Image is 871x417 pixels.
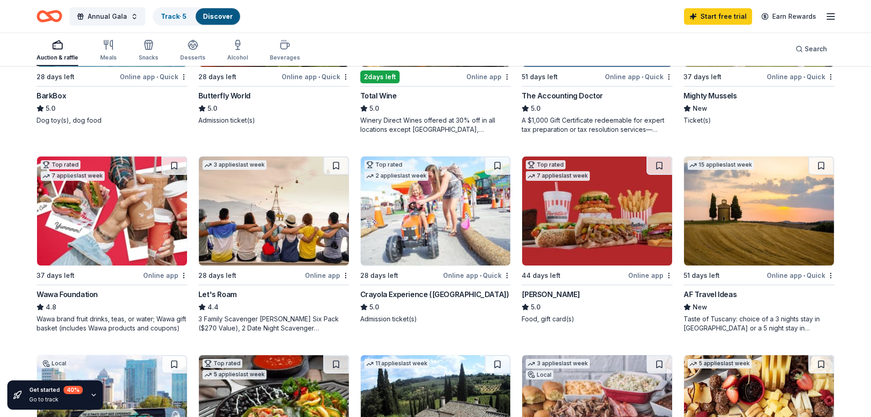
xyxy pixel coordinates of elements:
div: 28 days left [198,270,236,281]
div: Desserts [180,54,205,61]
span: • [803,272,805,279]
div: 28 days left [37,71,75,82]
div: Taste of Tuscany: choice of a 3 nights stay in [GEOGRAPHIC_DATA] or a 5 night stay in [GEOGRAPHIC... [684,314,834,333]
span: 5.0 [531,302,540,313]
div: 37 days left [684,71,721,82]
div: Top rated [41,160,80,169]
span: 5.0 [369,103,379,114]
div: Online app Quick [282,71,349,82]
div: Alcohol [227,54,248,61]
span: • [318,73,320,81]
span: • [156,73,158,81]
img: Image for Crayola Experience (Orlando) [361,157,511,265]
div: A $1,000 Gift Certificate redeemable for expert tax preparation or tax resolution services—recipi... [522,116,673,134]
div: Admission ticket(s) [198,116,349,125]
button: Alcohol [227,36,248,66]
span: New [693,302,707,313]
div: Get started [29,386,83,394]
span: 5.0 [531,103,540,114]
div: Meals [100,54,117,61]
a: Image for Let's Roam3 applieslast week28 days leftOnline appLet's Roam4.43 Family Scavenger [PERS... [198,156,349,333]
a: Image for Portillo'sTop rated7 applieslast week44 days leftOnline app[PERSON_NAME]5.0Food, gift c... [522,156,673,324]
img: Image for Let's Roam [199,157,349,265]
div: Top rated [203,359,242,368]
div: 15 applies last week [688,160,754,170]
a: Start free trial [684,8,752,25]
div: Online app Quick [443,270,511,281]
div: 51 days left [684,270,720,281]
div: BarkBox [37,90,66,101]
div: AF Travel Ideas [684,289,737,300]
div: 28 days left [198,71,236,82]
div: Go to track [29,396,83,403]
div: Auction & raffle [37,54,78,61]
button: Meals [100,36,117,66]
div: Mighty Mussels [684,90,737,101]
span: • [480,272,481,279]
div: Admission ticket(s) [360,314,511,324]
div: 44 days left [522,270,561,281]
div: Snacks [139,54,158,61]
div: Beverages [270,54,300,61]
div: Winery Direct Wines offered at 30% off in all locations except [GEOGRAPHIC_DATA], [GEOGRAPHIC_DAT... [360,116,511,134]
span: Search [805,43,827,54]
div: The Accounting Doctor [522,90,603,101]
div: Online app Quick [120,71,187,82]
div: 51 days left [522,71,558,82]
div: 11 applies last week [364,359,429,368]
span: 4.4 [208,302,219,313]
div: 3 Family Scavenger [PERSON_NAME] Six Pack ($270 Value), 2 Date Night Scavenger [PERSON_NAME] Two ... [198,314,349,333]
button: Beverages [270,36,300,66]
div: 37 days left [37,270,75,281]
a: Home [37,5,62,27]
div: 2 days left [360,70,400,83]
a: Track· 5 [161,12,187,20]
div: Dog toy(s), dog food [37,116,187,125]
div: Butterfly World [198,90,251,101]
div: 7 applies last week [526,171,590,181]
button: Annual Gala [69,7,145,26]
div: Wawa brand fruit drinks, teas, or water; Wawa gift basket (includes Wawa products and coupons) [37,314,187,333]
div: Food, gift card(s) [522,314,673,324]
div: 5 applies last week [203,370,267,379]
div: Online app Quick [767,270,834,281]
a: Earn Rewards [756,8,822,25]
img: Image for Wawa Foundation [37,157,187,265]
span: New [693,103,707,114]
div: Crayola Experience ([GEOGRAPHIC_DATA]) [360,289,509,300]
div: Online app [305,270,349,281]
button: Snacks [139,36,158,66]
span: 5.0 [208,103,217,114]
img: Image for AF Travel Ideas [684,157,834,265]
div: 3 applies last week [203,160,267,170]
div: Top rated [364,160,404,169]
button: Track· 5Discover [153,7,241,26]
span: 5.0 [369,302,379,313]
div: Online app [466,71,511,82]
img: Image for Portillo's [522,157,672,265]
div: Local [41,359,68,368]
button: Desserts [180,36,205,66]
div: 5 applies last week [688,359,752,368]
div: Wawa Foundation [37,289,98,300]
span: • [641,73,643,81]
div: Online app Quick [767,71,834,82]
button: Search [788,40,834,58]
div: Local [526,370,553,379]
div: Let's Roam [198,289,237,300]
a: Image for AF Travel Ideas15 applieslast week51 days leftOnline app•QuickAF Travel IdeasNewTaste o... [684,156,834,333]
span: • [803,73,805,81]
div: Online app [628,270,673,281]
div: Total Wine [360,90,397,101]
span: 4.8 [46,302,56,313]
div: Online app Quick [605,71,673,82]
span: 5.0 [46,103,55,114]
div: 7 applies last week [41,171,105,181]
a: Discover [203,12,233,20]
span: Annual Gala [88,11,127,22]
div: 2 applies last week [364,171,428,181]
div: 40 % [64,386,83,394]
div: 3 applies last week [526,359,590,368]
div: Ticket(s) [684,116,834,125]
div: Online app [143,270,187,281]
